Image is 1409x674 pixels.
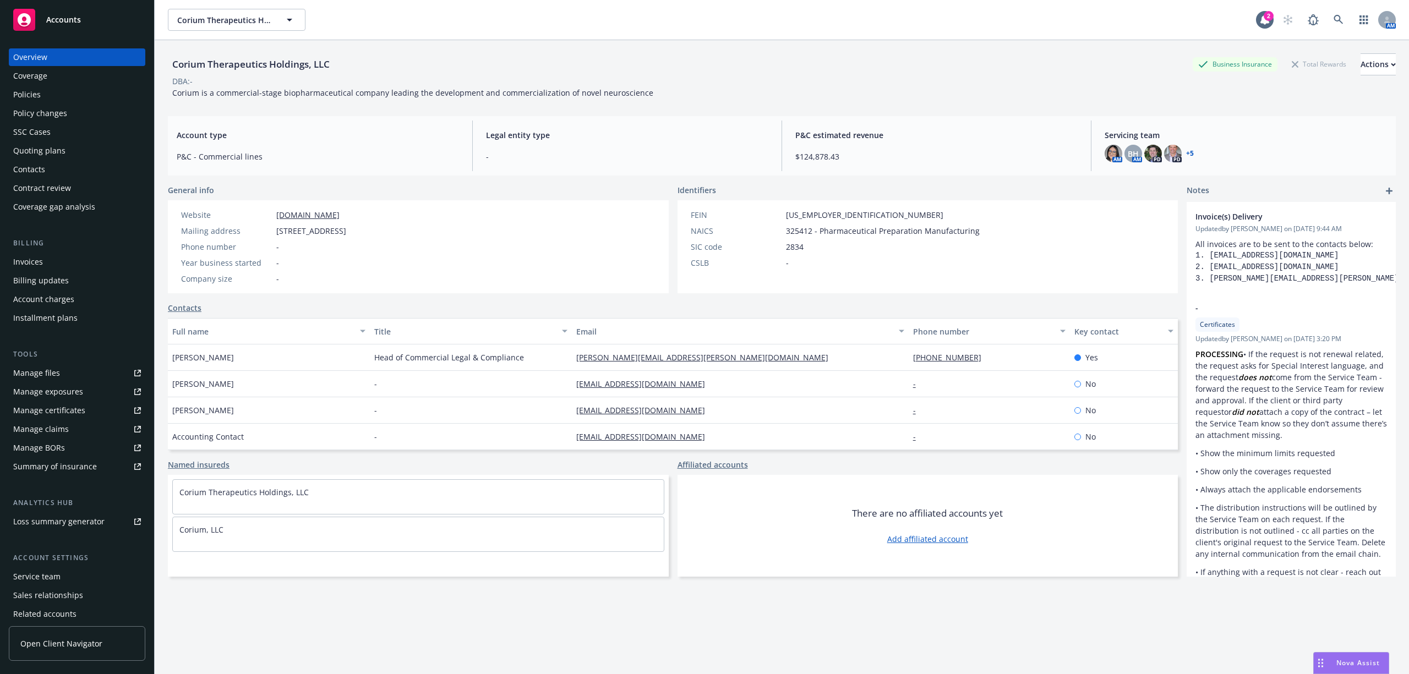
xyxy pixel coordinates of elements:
span: Servicing team [1105,129,1387,141]
span: - [374,378,377,390]
div: Billing [9,238,145,249]
button: Actions [1361,53,1396,75]
span: BH [1128,148,1139,160]
div: Loss summary generator [13,513,105,530]
span: 2834 [786,241,804,253]
div: Business Insurance [1193,57,1277,71]
span: - [486,151,768,162]
span: Notes [1187,184,1209,198]
div: Overview [13,48,47,66]
div: Policies [13,86,41,103]
span: 325412 - Pharmaceutical Preparation Manufacturing [786,225,980,237]
a: Manage certificates [9,402,145,419]
a: Coverage [9,67,145,85]
div: Mailing address [181,225,272,237]
span: Corium is a commercial-stage biopharmaceutical company leading the development and commercializat... [172,87,653,98]
a: [DOMAIN_NAME] [276,210,340,220]
div: Full name [172,326,353,337]
span: Corium Therapeutics Holdings, LLC [177,14,272,26]
a: Policies [9,86,145,103]
span: P&C estimated revenue [795,129,1078,141]
span: Open Client Navigator [20,638,102,649]
button: Email [572,318,909,344]
p: • Show the minimum limits requested [1195,447,1387,459]
div: Service team [13,568,61,585]
a: Billing updates [9,272,145,289]
span: $124,878.43 [795,151,1078,162]
span: - [276,257,279,268]
button: Key contact [1070,318,1178,344]
a: Coverage gap analysis [9,198,145,216]
a: Sales relationships [9,587,145,604]
span: P&C - Commercial lines [177,151,459,162]
div: Key contact [1074,326,1161,337]
span: Accounting Contact [172,431,244,442]
span: - [276,241,279,253]
span: [STREET_ADDRESS] [276,225,346,237]
a: - [913,379,925,389]
a: Corium Therapeutics Holdings, LLC [179,487,309,497]
a: Report a Bug [1302,9,1324,31]
a: Installment plans [9,309,145,327]
button: Corium Therapeutics Holdings, LLC [168,9,305,31]
span: - [374,431,377,442]
span: Identifiers [678,184,716,196]
a: - [913,405,925,415]
div: Manage claims [13,420,69,438]
div: Coverage [13,67,47,85]
div: SSC Cases [13,123,51,141]
a: Accounts [9,4,145,35]
div: Sales relationships [13,587,83,604]
div: Website [181,209,272,221]
a: Search [1328,9,1350,31]
a: [EMAIL_ADDRESS][DOMAIN_NAME] [576,379,714,389]
p: • If anything with a request is not clear - reach out to the Core Team or the Service Team for cl... [1195,566,1387,601]
a: SSC Cases [9,123,145,141]
a: +5 [1186,150,1194,157]
div: Manage BORs [13,439,65,457]
p: • If the request is not renewal related, the request asks for Special Interest language, and the ... [1195,348,1387,441]
span: - [1195,302,1358,314]
span: No [1085,404,1096,416]
a: Contacts [9,161,145,178]
a: [EMAIL_ADDRESS][DOMAIN_NAME] [576,431,714,442]
span: There are no affiliated accounts yet [852,507,1003,520]
div: 2 [1264,11,1274,21]
p: • Always attach the applicable endorsements [1195,484,1387,495]
img: photo [1144,145,1162,162]
div: Phone number [181,241,272,253]
a: Manage claims [9,420,145,438]
a: Service team [9,568,145,585]
p: • The distribution instructions will be outlined by the Service Team on each request. If the dist... [1195,502,1387,560]
a: Contract review [9,179,145,197]
a: [PHONE_NUMBER] [913,352,990,363]
span: - [786,257,789,268]
span: - [276,273,279,284]
a: Manage exposures [9,383,145,401]
span: Head of Commercial Legal & Compliance [374,352,524,363]
em: does not [1238,372,1272,382]
a: [EMAIL_ADDRESS][DOMAIN_NAME] [576,405,714,415]
div: Account charges [13,291,74,308]
div: NAICS [691,225,782,237]
span: [PERSON_NAME] [172,404,234,416]
div: CSLB [691,257,782,268]
span: Yes [1085,352,1098,363]
span: No [1085,431,1096,442]
p: All invoices are to be sent to the contacts below: [1195,238,1387,250]
div: SIC code [691,241,782,253]
a: Policy changes [9,105,145,122]
div: Company size [181,273,272,284]
button: Nova Assist [1313,652,1389,674]
div: Related accounts [13,605,77,623]
div: -CertificatesUpdatedby [PERSON_NAME] on [DATE] 3:20 PMPROCESSING• If the request is not renewal r... [1187,293,1396,610]
a: Summary of insurance [9,458,145,475]
a: Start snowing [1277,9,1299,31]
a: Corium, LLC [179,524,223,535]
a: Affiliated accounts [678,459,748,470]
div: DBA: - [172,75,193,87]
span: Updated by [PERSON_NAME] on [DATE] 3:20 PM [1195,334,1387,344]
span: Certificates [1200,320,1235,330]
span: Updated by [PERSON_NAME] on [DATE] 9:44 AM [1195,224,1387,234]
a: Related accounts [9,605,145,623]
